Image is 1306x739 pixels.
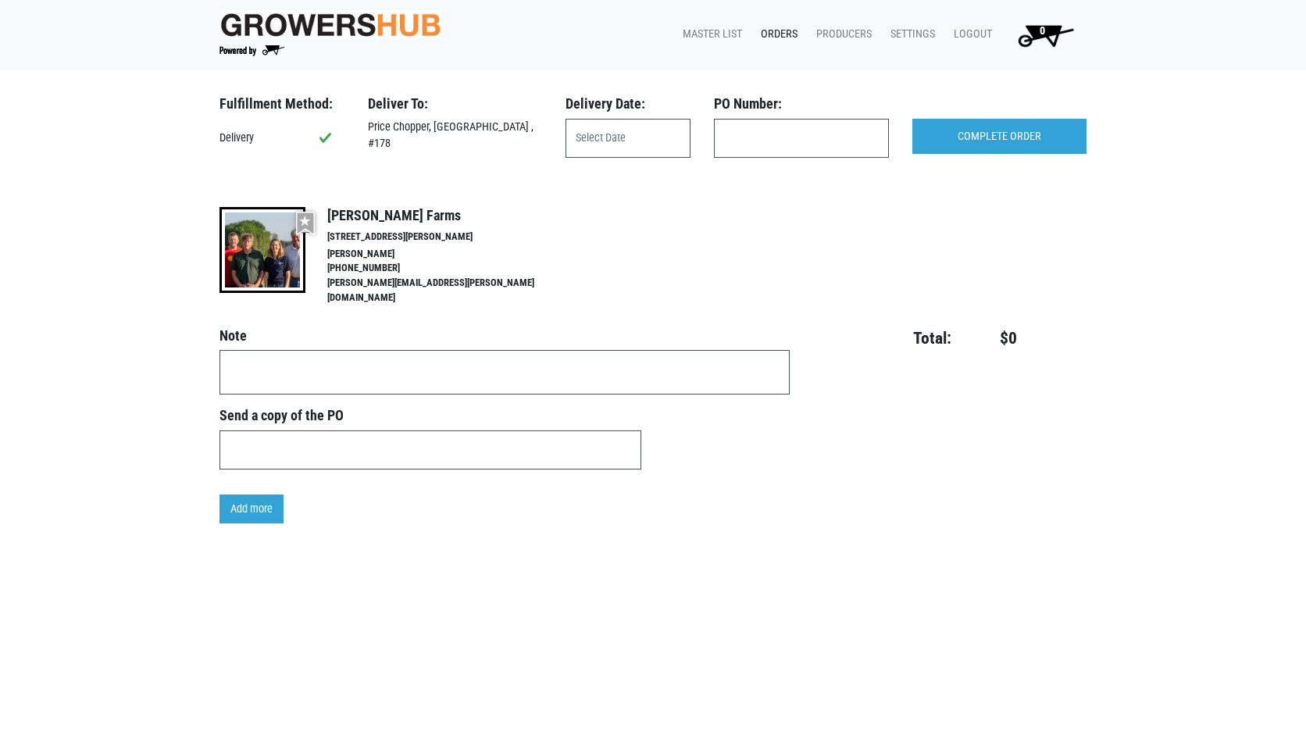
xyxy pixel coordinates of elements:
li: [PHONE_NUMBER] [327,261,568,276]
a: Settings [878,20,941,49]
h4: Note [219,327,790,345]
h3: Delivery Date: [566,95,690,112]
h3: Send a copy of the PO [219,407,641,424]
input: COMPLETE ORDER [912,119,1087,155]
img: thumbnail-8a08f3346781c529aa742b86dead986c.jpg [219,207,305,293]
a: Orders [748,20,804,49]
a: Producers [804,20,878,49]
img: original-fc7597fdc6adbb9d0e2ae620e786d1a2.jpg [219,10,441,39]
img: Cart [1011,20,1080,51]
h3: Deliver To: [368,95,542,112]
a: 0 [998,20,1087,51]
a: Logout [941,20,998,49]
span: 0 [1040,24,1045,37]
input: Select Date [566,119,690,158]
a: Master List [670,20,748,49]
li: [PERSON_NAME] [327,247,568,262]
h3: PO Number: [714,95,888,112]
h3: Fulfillment Method: [219,95,344,112]
li: [STREET_ADDRESS][PERSON_NAME] [327,230,568,245]
h4: Total: [814,328,951,348]
h4: [PERSON_NAME] Farms [327,207,568,224]
div: Price Chopper, [GEOGRAPHIC_DATA] , #178 [356,119,554,152]
a: Add more [219,494,284,524]
img: Powered by Big Wheelbarrow [219,45,284,56]
li: [PERSON_NAME][EMAIL_ADDRESS][PERSON_NAME][DOMAIN_NAME] [327,276,568,305]
h4: $0 [961,328,1017,348]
